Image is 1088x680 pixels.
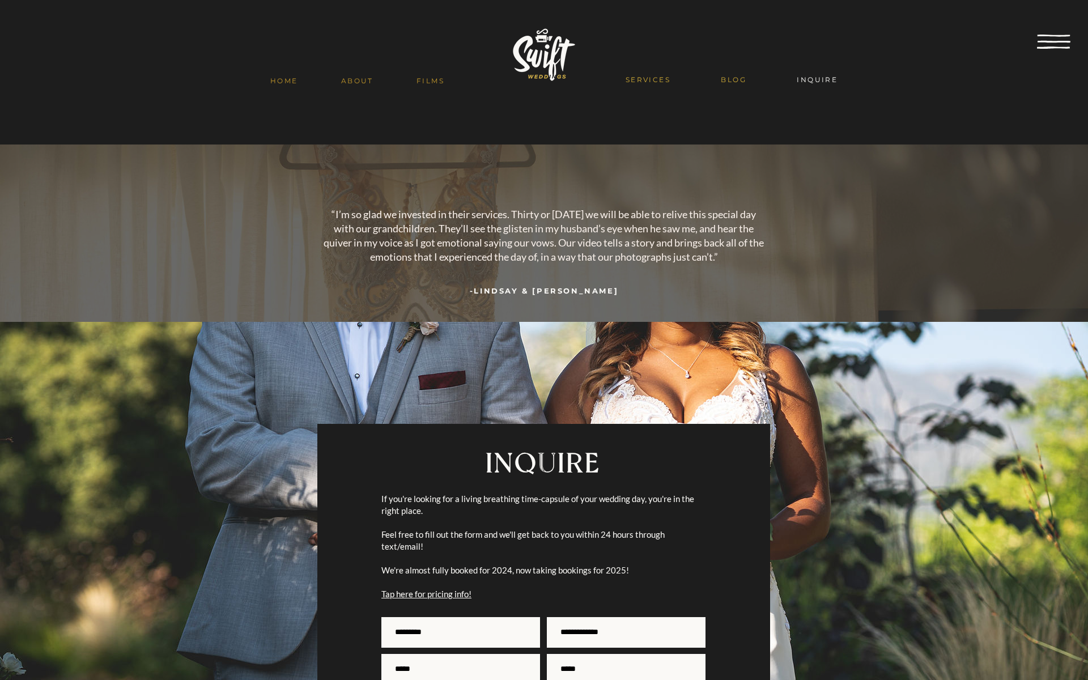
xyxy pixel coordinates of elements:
span: ABOUT [341,76,373,85]
img: Wedding Videographer near me [501,19,587,91]
a: ABOUT [320,71,395,91]
a: SERVICES [600,70,696,90]
a: HOME [249,71,320,91]
span: HOME [270,76,298,85]
span: -LINDSAY & [PERSON_NAME] [470,286,618,295]
a: BLOG [696,70,772,90]
a: INQUIRE [772,70,863,90]
a: FILMS [395,71,466,91]
nav: Site [249,71,466,91]
a: Tap here for pricing info! [381,589,471,599]
span: BLOG [721,75,746,84]
span: INQUIRE [797,75,838,84]
span: INQUIRE [486,447,601,478]
span: If you're looking for a living breathing time-capsule of your wedding day, you're in the right pl... [381,494,694,563]
span: FILMS [416,76,444,85]
nav: Site [600,70,863,90]
span: We're almost fully booked for 2024, now taking bookings for 2025! [381,565,629,575]
span: “I’m so glad we invested in their services. Thirty or [DATE] we will be able to relive this speci... [324,208,764,263]
span: SERVICES [626,75,670,84]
